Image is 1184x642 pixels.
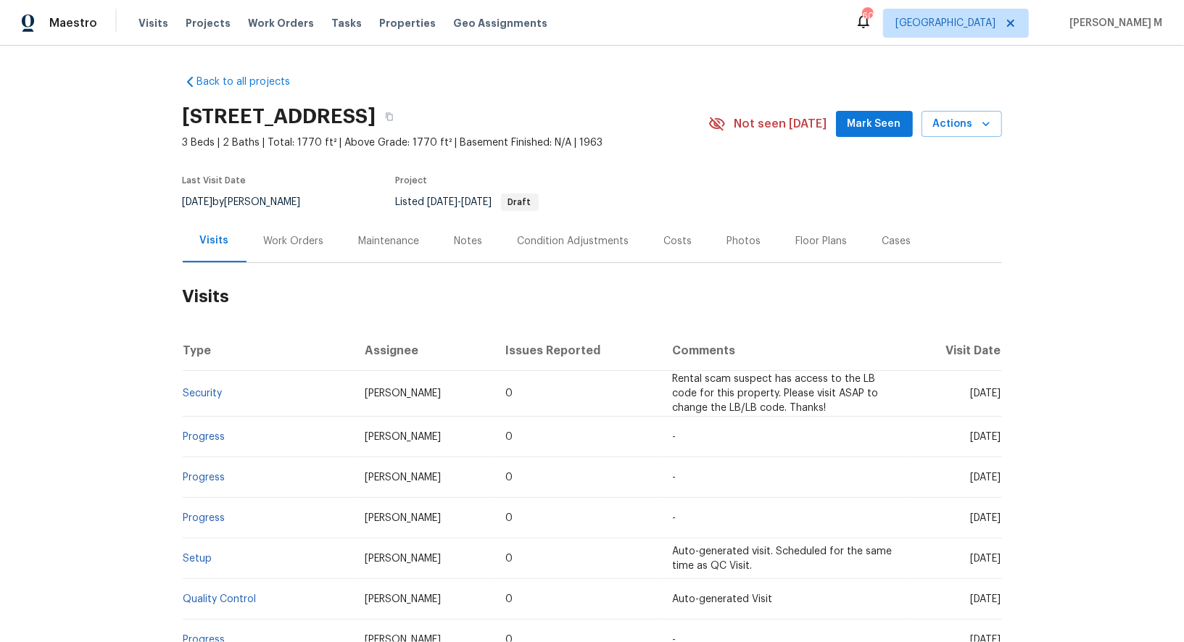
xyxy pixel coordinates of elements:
span: 3 Beds | 2 Baths | Total: 1770 ft² | Above Grade: 1770 ft² | Basement Finished: N/A | 1963 [183,136,708,150]
span: 0 [505,388,513,399]
span: [DATE] [971,472,1001,483]
span: Properties [379,16,436,30]
span: - [428,197,492,207]
span: - [672,513,676,523]
span: [DATE] [971,554,1001,564]
div: 60 [862,9,872,23]
h2: [STREET_ADDRESS] [183,109,376,124]
span: Auto-generated Visit [672,594,772,604]
a: Back to all projects [183,75,322,89]
span: Maestro [49,16,97,30]
span: Visits [138,16,168,30]
span: Project [396,176,428,185]
span: Projects [186,16,231,30]
div: Work Orders [264,234,324,249]
div: Costs [664,234,692,249]
span: [PERSON_NAME] [365,472,441,483]
span: [DATE] [462,197,492,207]
th: Assignee [353,330,494,371]
span: [PERSON_NAME] [365,594,441,604]
span: - [672,432,676,442]
div: Visits [200,233,229,248]
th: Issues Reported [494,330,661,371]
th: Visit Date [906,330,1001,371]
div: Maintenance [359,234,420,249]
h2: Visits [183,263,1002,330]
span: [GEOGRAPHIC_DATA] [895,16,995,30]
span: [PERSON_NAME] [365,513,441,523]
span: Auto-generated visit. Scheduled for the same time as QC Visit. [672,546,892,571]
span: Tasks [331,18,362,28]
span: - [672,472,676,483]
span: [PERSON_NAME] [365,554,441,564]
span: Mark Seen [848,115,901,133]
span: Actions [933,115,990,133]
span: 0 [505,472,513,483]
a: Progress [183,472,225,483]
span: Last Visit Date [183,176,247,185]
a: Security [183,388,223,399]
span: [DATE] [971,513,1001,523]
span: [DATE] [971,432,1001,442]
span: Not seen [DATE] [734,117,827,131]
div: by [PERSON_NAME] [183,193,318,211]
span: Rental scam suspect has access to the LB code for this property. Please visit ASAP to change the ... [672,374,878,413]
button: Actions [922,111,1002,138]
span: Work Orders [248,16,314,30]
span: Geo Assignments [453,16,547,30]
span: [DATE] [971,594,1001,604]
a: Quality Control [183,594,257,604]
span: [DATE] [971,388,1001,399]
span: 0 [505,432,513,442]
span: 0 [505,554,513,564]
span: 0 [505,594,513,604]
a: Setup [183,554,212,564]
span: [DATE] [183,197,213,207]
a: Progress [183,513,225,523]
div: Condition Adjustments [518,234,629,249]
span: Draft [502,198,537,207]
span: 0 [505,513,513,523]
div: Floor Plans [796,234,848,249]
div: Notes [455,234,483,249]
span: [PERSON_NAME] [365,388,441,399]
div: Cases [882,234,911,249]
span: [PERSON_NAME] M [1064,16,1162,30]
span: [DATE] [428,197,458,207]
th: Type [183,330,354,371]
div: Photos [727,234,761,249]
button: Mark Seen [836,111,913,138]
span: [PERSON_NAME] [365,432,441,442]
button: Copy Address [376,104,402,130]
th: Comments [661,330,906,371]
a: Progress [183,432,225,442]
span: Listed [396,197,539,207]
